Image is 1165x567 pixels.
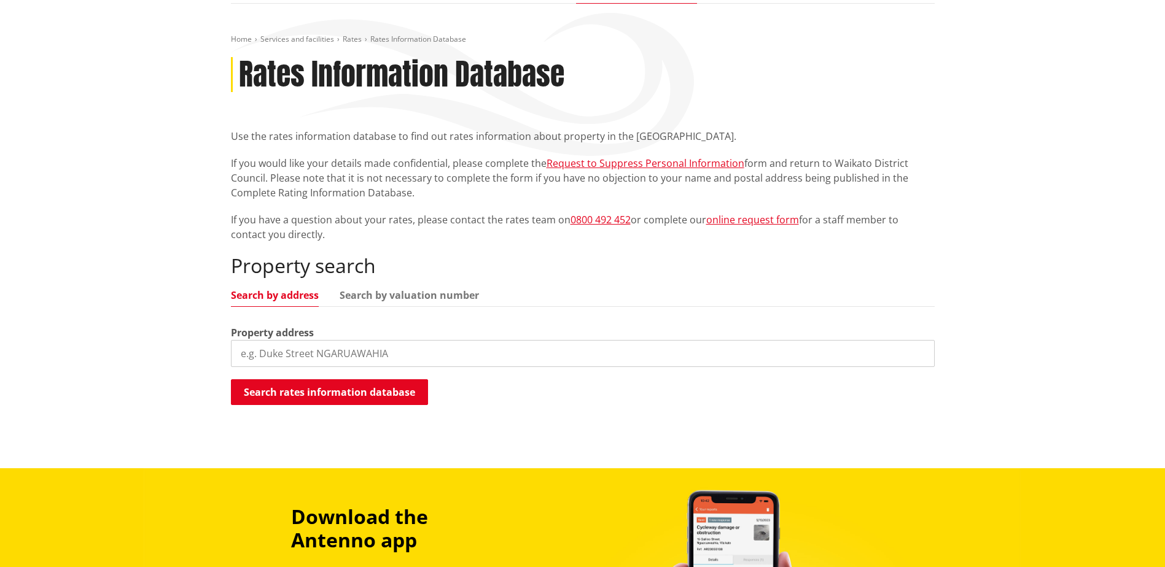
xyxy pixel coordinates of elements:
[370,34,466,44] span: Rates Information Database
[231,340,935,367] input: e.g. Duke Street NGARUAWAHIA
[231,212,935,242] p: If you have a question about your rates, please contact the rates team on or complete our for a s...
[571,213,631,226] a: 0800 492 452
[1109,515,1153,560] iframe: Messenger Launcher
[231,156,935,200] p: If you would like your details made confidential, please complete the form and return to Waikato ...
[231,379,428,405] button: Search rates information database
[706,213,799,226] a: online request form
[231,34,252,44] a: Home
[231,325,314,340] label: Property address
[291,505,513,552] h3: Download the Antenno app
[231,129,935,144] p: Use the rates information database to find out rates information about property in the [GEOGRAPHI...
[231,34,935,45] nav: breadcrumb
[239,57,564,93] h1: Rates Information Database
[231,254,935,277] h2: Property search
[231,290,319,300] a: Search by address
[343,34,362,44] a: Rates
[547,156,744,170] a: Request to Suppress Personal Information
[260,34,334,44] a: Services and facilities
[340,290,479,300] a: Search by valuation number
